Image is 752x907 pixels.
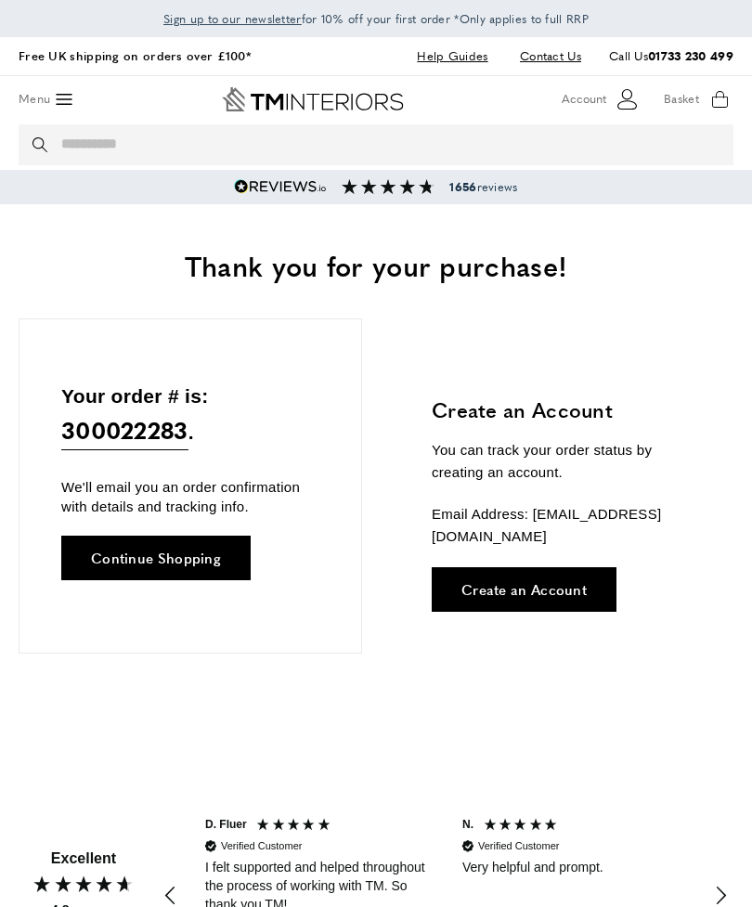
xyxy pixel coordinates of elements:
a: 01733 230 499 [648,46,733,64]
a: Continue Shopping [61,536,251,580]
p: Your order # is: . [61,381,319,450]
span: reviews [449,179,517,194]
div: Excellent [51,849,116,869]
button: Customer Account [562,85,641,113]
h3: Create an Account [432,395,692,424]
span: Account [562,89,606,109]
span: for 10% off your first order *Only applies to full RRP [163,10,589,27]
a: Create an Account [432,567,616,612]
div: N. [462,817,473,833]
span: Thank you for your purchase! [185,245,567,285]
span: Create an Account [461,582,587,596]
p: We'll email you an order confirmation with details and tracking info. [61,477,319,516]
span: Sign up to our newsletter [163,10,302,27]
div: Very helpful and prompt. [462,859,686,877]
div: 4.80 Stars [32,874,136,894]
button: Search [32,124,51,165]
p: Call Us [609,46,733,66]
img: Reviews section [342,179,434,194]
p: Email Address: [EMAIL_ADDRESS][DOMAIN_NAME] [432,503,692,548]
div: 5 Stars [483,817,564,836]
p: You can track your order status by creating an account. [432,439,692,484]
div: Verified Customer [221,839,302,853]
img: Reviews.io 5 stars [234,179,327,194]
a: Help Guides [403,44,501,69]
div: Verified Customer [478,839,559,853]
span: Continue Shopping [91,551,221,564]
div: 5 Stars [255,817,336,836]
a: Go to Home page [222,87,404,111]
span: Menu [19,89,50,109]
a: Contact Us [506,44,581,69]
a: Free UK shipping on orders over £100* [19,46,251,64]
span: 300022283 [61,411,188,449]
strong: 1656 [449,178,476,195]
div: D. Fluer [205,817,247,833]
a: Sign up to our newsletter [163,9,302,28]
